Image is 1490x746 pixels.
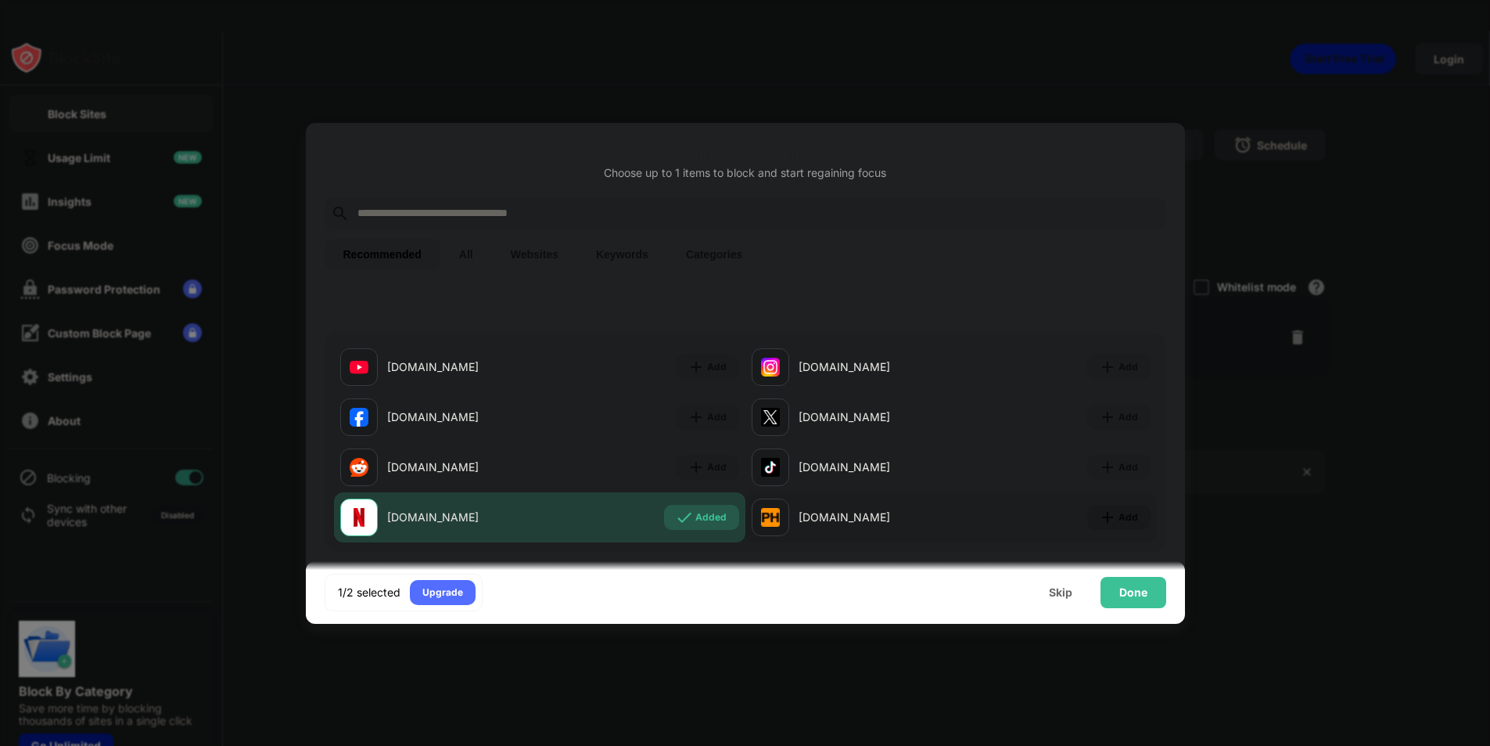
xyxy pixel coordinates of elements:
div: Add [707,409,727,425]
div: 1/2 selected [338,585,400,600]
div: Add [1118,359,1138,375]
img: favicons [350,458,368,477]
div: Add [707,459,727,475]
button: Categories [667,239,761,270]
div: Done [1119,586,1147,599]
div: [DOMAIN_NAME] [799,459,951,475]
img: search.svg [331,204,350,223]
div: [DOMAIN_NAME] [387,509,540,525]
img: favicons [761,408,780,427]
img: favicons [350,408,368,427]
div: Skip [1049,586,1072,599]
div: Add [1118,510,1138,525]
div: [DOMAIN_NAME] [799,509,951,525]
div: [DOMAIN_NAME] [799,409,951,425]
div: [DOMAIN_NAME] [387,359,540,375]
button: All [440,239,492,270]
img: favicons [350,508,368,527]
h6: Add to Block List [325,142,1166,165]
button: Recommended [325,239,440,270]
div: Add [707,359,727,375]
div: Add [1118,409,1138,425]
div: Choose up to 1 items to block and start regaining focus [325,167,1166,179]
div: Add [1118,459,1138,475]
div: [DOMAIN_NAME] [387,459,540,475]
button: Keywords [577,239,667,270]
div: Most Blocked Overall [325,303,455,319]
div: Added [695,510,727,525]
div: [DOMAIN_NAME] [387,409,540,425]
img: favicons [761,508,780,527]
img: favicons [761,358,780,377]
img: favicons [761,458,780,477]
img: favicons [350,358,368,377]
div: Upgrade [422,585,463,600]
div: [DOMAIN_NAME] [799,359,951,375]
button: Websites [492,239,577,270]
